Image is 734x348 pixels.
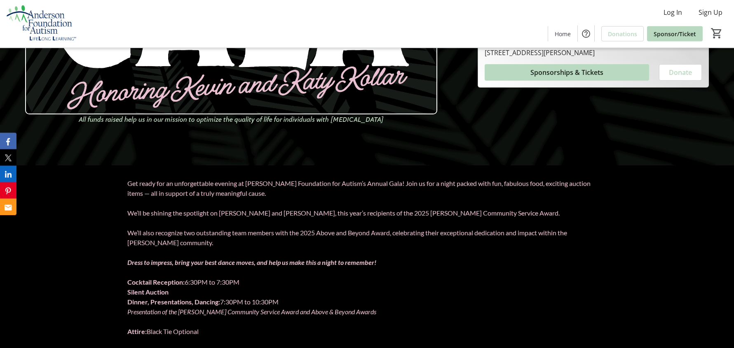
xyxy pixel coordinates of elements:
[657,6,689,19] button: Log In
[5,3,78,44] img: Anderson Foundation for Autism 's Logo
[709,26,724,41] button: Cart
[659,64,702,81] button: Donate
[127,278,185,286] strong: Cocktail Reception:
[664,7,682,17] span: Log In
[669,67,692,77] span: Donate
[127,308,376,316] em: Presentation of the [PERSON_NAME] Community Service Award and Above & Beyond Awards
[79,115,384,125] em: All funds raised help us in our mission to optimize the quality of life for individuals with [MED...
[692,6,729,19] button: Sign Up
[699,7,722,17] span: Sign Up
[485,48,595,58] div: [STREET_ADDRESS][PERSON_NAME]
[530,67,603,77] span: Sponsorships & Tickets
[127,229,567,246] span: We’ll also recognize two outstanding team members with the 2025 Above and Beyond Award, celebrati...
[127,288,169,296] strong: Silent Auction
[654,30,696,38] span: Sponsor/Ticket
[185,278,239,286] span: 6:30PM to 7:30PM
[555,30,571,38] span: Home
[485,64,650,81] button: Sponsorships & Tickets
[127,179,591,197] span: Get ready for an unforgettable evening at [PERSON_NAME] Foundation for Autism’s Annual Gala! Join...
[578,26,594,42] button: Help
[601,26,644,42] a: Donations
[127,258,376,266] em: Dress to impress, bring your best dance moves, and help us make this a night to remember!
[220,298,279,306] span: 7:30PM to 10:30PM
[548,26,577,42] a: Home
[147,327,199,335] span: Black Tie Optional
[127,209,560,217] span: We’ll be shining the spotlight on [PERSON_NAME] and [PERSON_NAME], this year’s recipients of the ...
[647,26,703,42] a: Sponsor/Ticket
[127,298,220,306] strong: Dinner, Presentations, Dancing:
[608,30,637,38] span: Donations
[127,327,147,335] strong: Attire:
